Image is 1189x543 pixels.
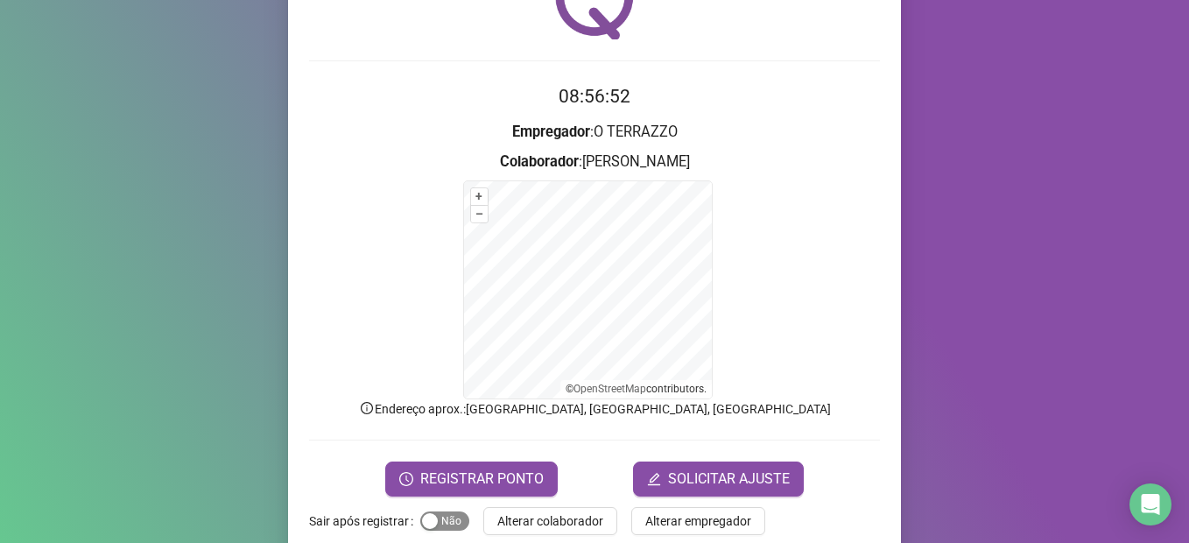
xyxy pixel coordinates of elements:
[309,399,880,419] p: Endereço aprox. : [GEOGRAPHIC_DATA], [GEOGRAPHIC_DATA], [GEOGRAPHIC_DATA]
[631,507,765,535] button: Alterar empregador
[309,507,420,535] label: Sair após registrar
[645,511,751,531] span: Alterar empregador
[483,507,617,535] button: Alterar colaborador
[500,153,579,170] strong: Colaborador
[1129,483,1171,525] div: Open Intercom Messenger
[309,151,880,173] h3: : [PERSON_NAME]
[512,123,590,140] strong: Empregador
[497,511,603,531] span: Alterar colaborador
[399,472,413,486] span: clock-circle
[668,469,790,490] span: SOLICITAR AJUSTE
[385,462,558,497] button: REGISTRAR PONTO
[420,469,544,490] span: REGISTRAR PONTO
[309,121,880,144] h3: : O TERRAZZO
[566,383,707,395] li: © contributors.
[471,206,488,222] button: –
[633,462,804,497] button: editSOLICITAR AJUSTE
[471,188,488,205] button: +
[647,472,661,486] span: edit
[559,86,630,107] time: 08:56:52
[573,383,646,395] a: OpenStreetMap
[359,400,375,416] span: info-circle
